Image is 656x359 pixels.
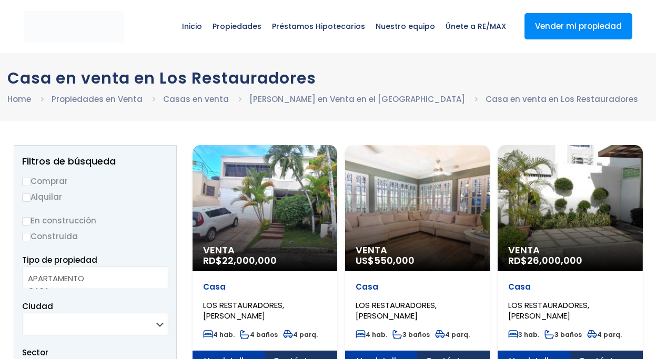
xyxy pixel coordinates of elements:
[22,190,168,203] label: Alquilar
[356,245,479,255] span: Venta
[7,69,649,87] h1: Casa en venta en Los Restauradores
[587,330,622,339] span: 4 parq.
[203,254,277,267] span: RD$
[240,330,278,339] span: 4 baños
[356,282,479,292] p: Casa
[22,254,97,265] span: Tipo de propiedad
[22,193,31,202] input: Alquilar
[508,282,632,292] p: Casa
[22,178,31,186] input: Comprar
[544,330,582,339] span: 3 baños
[508,300,589,321] span: LOS RESTAURADORES, [PERSON_NAME]
[527,254,582,267] span: 26,000,000
[508,330,539,339] span: 3 hab.
[222,254,277,267] span: 22,000,000
[22,233,31,241] input: Construida
[207,11,267,42] span: Propiedades
[177,11,207,42] span: Inicio
[356,330,387,339] span: 4 hab.
[370,11,440,42] span: Nuestro equipo
[508,245,632,255] span: Venta
[28,284,155,296] option: CASA
[486,94,638,105] a: Casa en venta en Los Restauradores
[52,94,143,105] a: Propiedades en Venta
[22,214,168,227] label: En construcción
[356,254,415,267] span: US$
[435,330,470,339] span: 4 parq.
[440,11,511,42] span: Únete a RE/MAX
[524,13,632,39] a: Vender mi propiedad
[22,217,31,225] input: En construcción
[22,175,168,188] label: Comprar
[392,330,430,339] span: 3 baños
[203,282,327,292] p: Casa
[249,94,465,105] a: [PERSON_NAME] en Venta en el [GEOGRAPHIC_DATA]
[283,330,318,339] span: 4 parq.
[22,347,48,358] span: Sector
[508,254,582,267] span: RD$
[374,254,415,267] span: 550,000
[22,230,168,243] label: Construida
[203,300,284,321] span: LOS RESTAURADORES, [PERSON_NAME]
[22,156,168,167] h2: Filtros de búsqueda
[356,300,437,321] span: LOS RESTAURADORES, [PERSON_NAME]
[22,301,53,312] span: Ciudad
[24,11,124,43] img: remax-metropolitana-logo
[163,94,229,105] a: Casas en venta
[28,272,155,284] option: APARTAMENTO
[203,245,327,255] span: Venta
[267,11,370,42] span: Préstamos Hipotecarios
[7,94,31,105] a: Home
[203,330,235,339] span: 4 hab.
